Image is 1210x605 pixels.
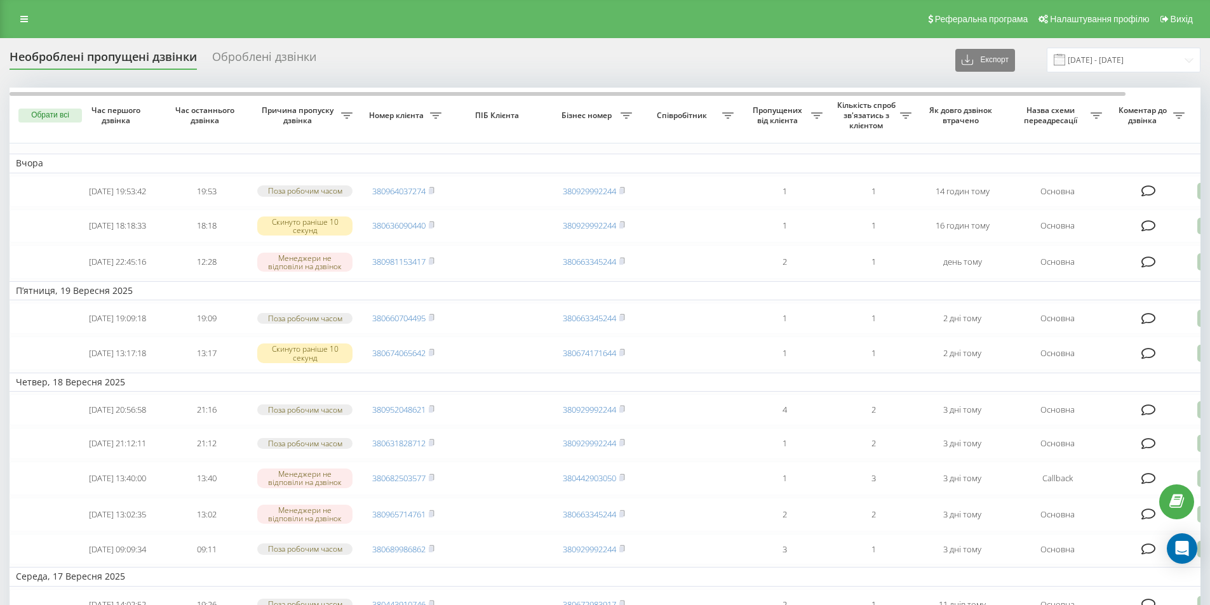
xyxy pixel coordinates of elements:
[556,110,621,121] span: Бізнес номер
[740,428,829,459] td: 1
[162,394,251,425] td: 21:16
[740,336,829,370] td: 1
[162,176,251,207] td: 19:53
[829,394,918,425] td: 2
[740,303,829,334] td: 1
[918,534,1007,565] td: 3 дні тому
[162,498,251,531] td: 13:02
[162,462,251,495] td: 13:40
[459,110,539,121] span: ПІБ Клієнта
[257,105,341,125] span: Причина пропуску дзвінка
[212,50,316,70] div: Оброблені дзвінки
[73,303,162,334] td: [DATE] 19:09:18
[740,245,829,279] td: 2
[740,534,829,565] td: 3
[372,220,426,231] a: 380636090440
[829,498,918,531] td: 2
[563,347,616,359] a: 380674171644
[372,472,426,484] a: 380682503577
[1007,394,1108,425] td: Основна
[365,110,430,121] span: Номер клієнта
[918,209,1007,243] td: 16 годин тому
[1050,14,1149,24] span: Налаштування профілю
[829,176,918,207] td: 1
[162,534,251,565] td: 09:11
[372,256,426,267] a: 380981153417
[563,312,616,324] a: 380663345244
[918,336,1007,370] td: 2 дні тому
[73,209,162,243] td: [DATE] 18:18:33
[372,404,426,415] a: 380952048621
[918,394,1007,425] td: 3 дні тому
[257,438,353,449] div: Поза робочим часом
[372,509,426,520] a: 380965714761
[1007,245,1108,279] td: Основна
[746,105,811,125] span: Пропущених від клієнта
[73,498,162,531] td: [DATE] 13:02:35
[1007,176,1108,207] td: Основна
[372,312,426,324] a: 380660704495
[73,176,162,207] td: [DATE] 19:53:42
[918,462,1007,495] td: 3 дні тому
[162,209,251,243] td: 18:18
[645,110,722,121] span: Співробітник
[918,498,1007,531] td: 3 дні тому
[740,176,829,207] td: 1
[257,343,353,362] div: Скинуто раніше 10 секунд
[73,534,162,565] td: [DATE] 09:09:34
[10,50,197,70] div: Необроблені пропущені дзвінки
[257,469,353,488] div: Менеджери не відповіли на дзвінок
[73,394,162,425] td: [DATE] 20:56:58
[372,185,426,197] a: 380964037274
[1115,105,1173,125] span: Коментар до дзвінка
[829,209,918,243] td: 1
[563,185,616,197] a: 380929992244
[740,462,829,495] td: 1
[1007,462,1108,495] td: Callback
[73,462,162,495] td: [DATE] 13:40:00
[73,336,162,370] td: [DATE] 13:17:18
[928,105,997,125] span: Як довго дзвінок втрачено
[829,245,918,279] td: 1
[73,428,162,459] td: [DATE] 21:12:11
[372,437,426,449] a: 380631828712
[162,336,251,370] td: 13:17
[918,303,1007,334] td: 2 дні тому
[1007,303,1108,334] td: Основна
[829,462,918,495] td: 3
[257,313,353,324] div: Поза робочим часом
[829,303,918,334] td: 1
[1007,209,1108,243] td: Основна
[740,209,829,243] td: 1
[918,428,1007,459] td: 3 дні тому
[563,472,616,484] a: 380442903050
[1171,14,1193,24] span: Вихід
[835,100,900,130] span: Кількість спроб зв'язатись з клієнтом
[935,14,1028,24] span: Реферальна програма
[1007,534,1108,565] td: Основна
[18,109,82,123] button: Обрати всі
[1007,428,1108,459] td: Основна
[740,394,829,425] td: 4
[563,404,616,415] a: 380929992244
[257,404,353,415] div: Поза робочим часом
[372,543,426,555] a: 380689986862
[1013,105,1091,125] span: Назва схеми переадресації
[563,509,616,520] a: 380663345244
[73,245,162,279] td: [DATE] 22:45:16
[918,245,1007,279] td: день тому
[162,303,251,334] td: 19:09
[563,220,616,231] a: 380929992244
[740,498,829,531] td: 2
[162,245,251,279] td: 12:28
[918,176,1007,207] td: 14 годин тому
[829,534,918,565] td: 1
[563,437,616,449] a: 380929992244
[257,253,353,272] div: Менеджери не відповіли на дзвінок
[372,347,426,359] a: 380674065642
[257,543,353,554] div: Поза робочим часом
[955,49,1015,72] button: Експорт
[83,105,152,125] span: Час першого дзвінка
[257,505,353,524] div: Менеджери не відповіли на дзвінок
[829,336,918,370] td: 1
